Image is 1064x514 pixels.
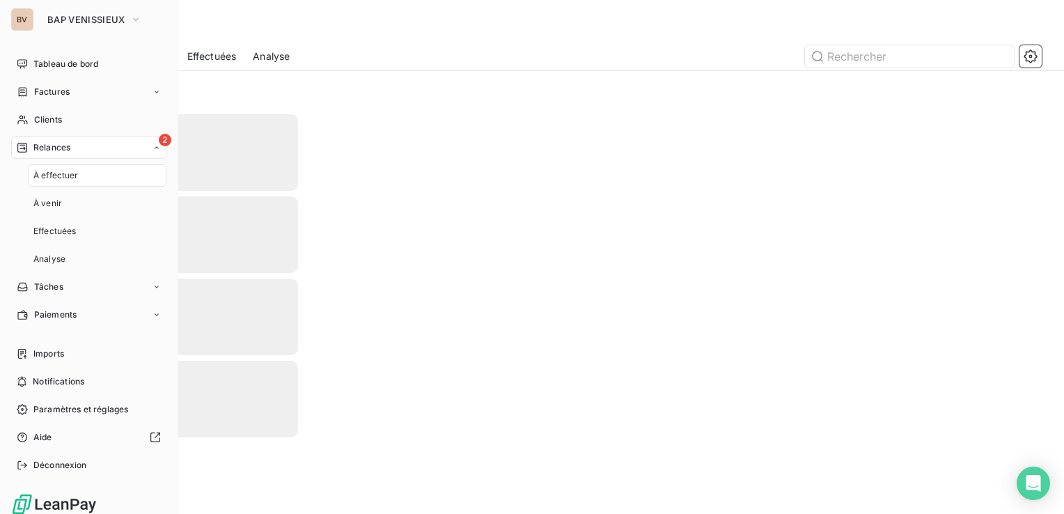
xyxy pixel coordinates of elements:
[33,197,62,210] span: À venir
[805,45,1014,68] input: Rechercher
[33,459,87,472] span: Déconnexion
[11,8,33,31] div: BV
[34,114,62,126] span: Clients
[33,348,64,360] span: Imports
[34,86,70,98] span: Factures
[34,309,77,321] span: Paiements
[34,281,63,293] span: Tâches
[33,169,79,182] span: À effectuer
[33,375,84,388] span: Notifications
[33,253,65,265] span: Analyse
[47,14,125,25] span: BAP VENISSIEUX
[159,134,171,146] span: 2
[1017,467,1050,500] div: Open Intercom Messenger
[33,141,70,154] span: Relances
[187,49,237,63] span: Effectuées
[33,225,77,237] span: Effectuées
[33,431,52,444] span: Aide
[33,403,128,416] span: Paramètres et réglages
[33,58,98,70] span: Tableau de bord
[11,426,166,449] a: Aide
[253,49,290,63] span: Analyse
